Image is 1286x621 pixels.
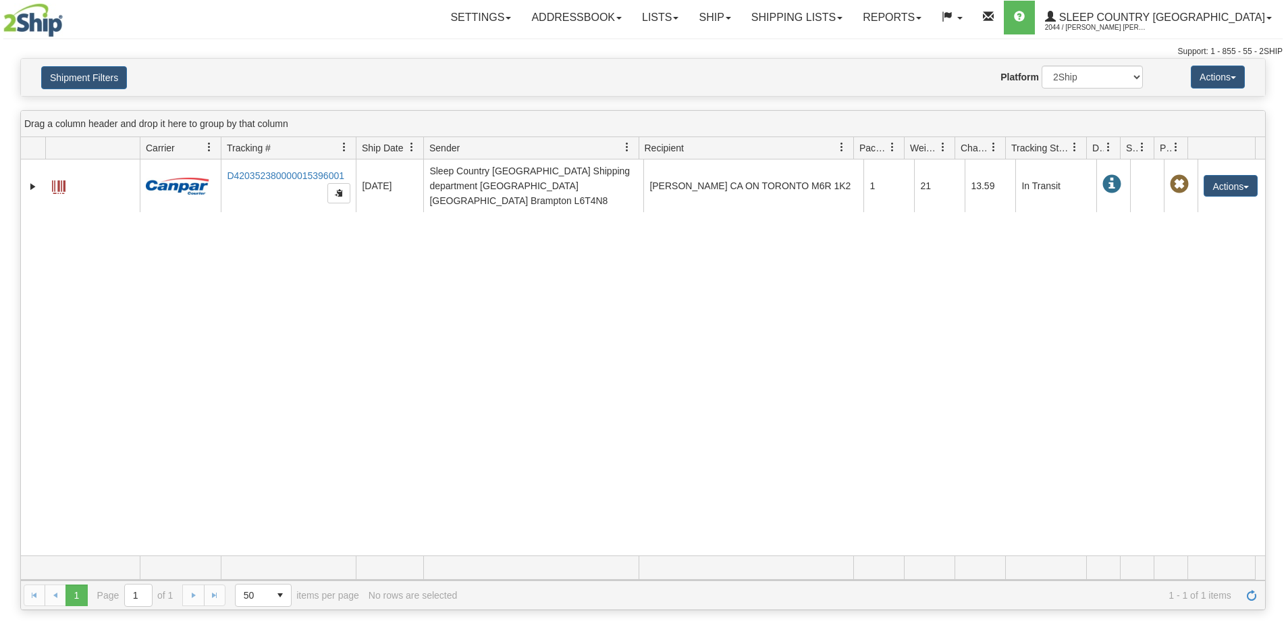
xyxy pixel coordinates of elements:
a: Settings [440,1,521,34]
a: Shipment Issues filter column settings [1131,136,1154,159]
div: No rows are selected [369,590,458,601]
span: Page 1 [65,585,87,606]
a: Delivery Status filter column settings [1097,136,1120,159]
span: Page sizes drop down [235,584,292,607]
a: Addressbook [521,1,632,34]
span: Tracking # [227,141,271,155]
a: Refresh [1241,585,1262,606]
a: Reports [853,1,932,34]
a: Sender filter column settings [616,136,639,159]
span: Recipient [645,141,684,155]
a: D420352380000015396001 [227,170,344,181]
button: Actions [1191,66,1245,89]
span: 50 [244,589,261,602]
td: 21 [914,159,965,212]
td: [PERSON_NAME] CA ON TORONTO M6R 1K2 [643,159,863,212]
span: Pickup Not Assigned [1170,175,1189,194]
span: Tracking Status [1011,141,1070,155]
span: Weight [910,141,938,155]
span: Shipment Issues [1126,141,1137,155]
span: Carrier [146,141,175,155]
a: Shipping lists [741,1,853,34]
td: 1 [863,159,914,212]
span: Packages [859,141,888,155]
img: 14 - Canpar [146,178,209,195]
span: Sender [429,141,460,155]
span: select [269,585,291,606]
span: Pickup Status [1160,141,1171,155]
span: Charge [961,141,989,155]
span: 1 - 1 of 1 items [466,590,1231,601]
span: Sleep Country [GEOGRAPHIC_DATA] [1056,11,1265,23]
a: Ship [689,1,741,34]
button: Shipment Filters [41,66,127,89]
td: 13.59 [965,159,1015,212]
a: Weight filter column settings [932,136,955,159]
button: Copy to clipboard [327,183,350,203]
span: Ship Date [362,141,403,155]
a: Pickup Status filter column settings [1164,136,1187,159]
img: logo2044.jpg [3,3,63,37]
button: Actions [1204,175,1258,197]
a: Lists [632,1,689,34]
a: Expand [26,180,40,193]
a: Ship Date filter column settings [400,136,423,159]
a: Carrier filter column settings [198,136,221,159]
a: Recipient filter column settings [830,136,853,159]
label: Platform [1000,70,1039,84]
span: items per page [235,584,359,607]
span: Page of 1 [97,584,173,607]
iframe: chat widget [1255,241,1285,379]
td: Sleep Country [GEOGRAPHIC_DATA] Shipping department [GEOGRAPHIC_DATA] [GEOGRAPHIC_DATA] Brampton ... [423,159,643,212]
a: Sleep Country [GEOGRAPHIC_DATA] 2044 / [PERSON_NAME] [PERSON_NAME] [1035,1,1282,34]
span: Delivery Status [1092,141,1104,155]
a: Charge filter column settings [982,136,1005,159]
div: Support: 1 - 855 - 55 - 2SHIP [3,46,1283,57]
a: Label [52,174,65,196]
span: In Transit [1102,175,1121,194]
a: Tracking # filter column settings [333,136,356,159]
td: [DATE] [356,159,423,212]
a: Tracking Status filter column settings [1063,136,1086,159]
td: In Transit [1015,159,1096,212]
span: 2044 / [PERSON_NAME] [PERSON_NAME] [1045,21,1146,34]
div: grid grouping header [21,111,1265,137]
input: Page 1 [125,585,152,606]
a: Packages filter column settings [881,136,904,159]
